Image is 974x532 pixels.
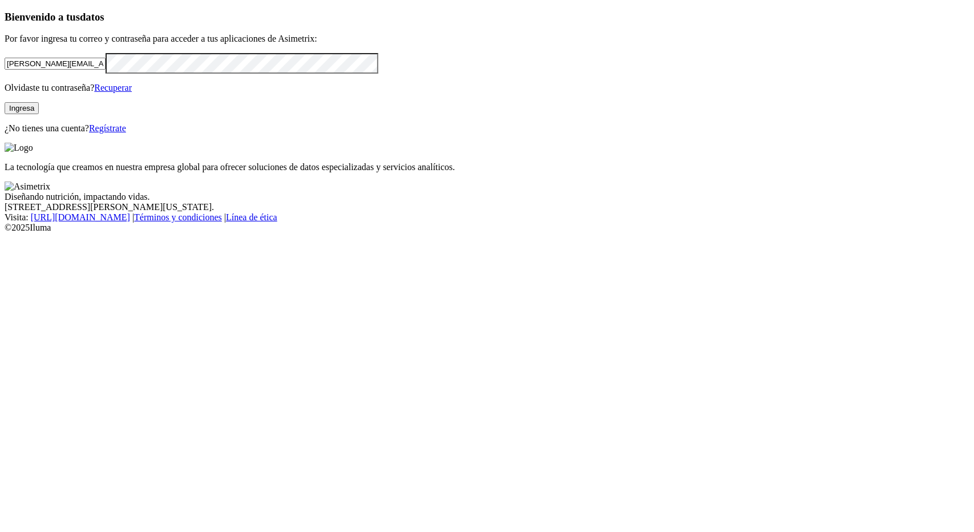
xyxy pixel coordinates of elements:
a: Términos y condiciones [134,212,222,222]
p: La tecnología que creamos en nuestra empresa global para ofrecer soluciones de datos especializad... [5,162,969,172]
p: Por favor ingresa tu correo y contraseña para acceder a tus aplicaciones de Asimetrix: [5,34,969,44]
div: Visita : | | [5,212,969,223]
a: [URL][DOMAIN_NAME] [31,212,130,222]
img: Logo [5,143,33,153]
a: Línea de ética [226,212,277,222]
a: Recuperar [94,83,132,92]
div: © 2025 Iluma [5,223,969,233]
div: [STREET_ADDRESS][PERSON_NAME][US_STATE]. [5,202,969,212]
img: Asimetrix [5,182,50,192]
div: Diseñando nutrición, impactando vidas. [5,192,969,202]
button: Ingresa [5,102,39,114]
a: Regístrate [89,123,126,133]
p: ¿No tienes una cuenta? [5,123,969,134]
h3: Bienvenido a tus [5,11,969,23]
input: Tu correo [5,58,106,70]
span: datos [80,11,104,23]
p: Olvidaste tu contraseña? [5,83,969,93]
